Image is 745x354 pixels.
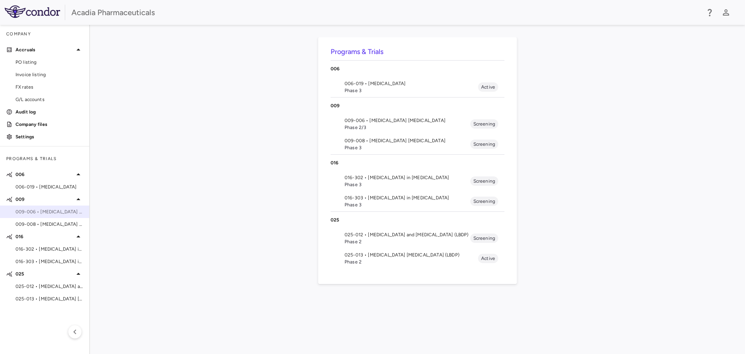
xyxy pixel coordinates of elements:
[345,80,478,87] span: 006-019 • [MEDICAL_DATA]
[16,233,74,240] p: 016
[331,98,504,114] div: 009
[345,201,470,208] span: Phase 3
[16,221,83,228] span: 009-008 • [MEDICAL_DATA] [MEDICAL_DATA]
[16,270,74,277] p: 025
[16,246,83,253] span: 016-302 • [MEDICAL_DATA] in [MEDICAL_DATA]
[16,59,83,66] span: PO listing
[470,235,498,242] span: Screening
[331,134,504,154] li: 009-008 • [MEDICAL_DATA] [MEDICAL_DATA]Phase 3Screening
[16,283,83,290] span: 025-012 • [MEDICAL_DATA] and [MEDICAL_DATA] (LBDP)
[16,96,83,103] span: G/L accounts
[345,144,470,151] span: Phase 3
[345,258,478,265] span: Phase 2
[331,61,504,77] div: 006
[16,295,83,302] span: 025-013 • [MEDICAL_DATA] [MEDICAL_DATA] (LBDP)
[331,155,504,171] div: 016
[331,228,504,248] li: 025-012 • [MEDICAL_DATA] and [MEDICAL_DATA] (LBDP)Phase 2Screening
[470,198,498,205] span: Screening
[345,87,478,94] span: Phase 3
[71,7,700,18] div: Acadia Pharmaceuticals
[478,255,498,262] span: Active
[16,258,83,265] span: 016-303 • [MEDICAL_DATA] in [MEDICAL_DATA]
[331,102,504,109] p: 009
[331,248,504,269] li: 025-013 • [MEDICAL_DATA] [MEDICAL_DATA] (LBDP)Phase 2Active
[331,47,504,57] h6: Programs & Trials
[478,84,498,91] span: Active
[16,46,74,53] p: Accruals
[331,212,504,228] div: 025
[331,191,504,211] li: 016-303 • [MEDICAL_DATA] in [MEDICAL_DATA]Phase 3Screening
[5,5,60,18] img: logo-full-SnFGN8VE.png
[470,178,498,185] span: Screening
[345,117,470,124] span: 009-006 • [MEDICAL_DATA] [MEDICAL_DATA]
[331,216,504,223] p: 025
[16,196,74,203] p: 009
[16,183,83,190] span: 006-019 • [MEDICAL_DATA]
[331,171,504,191] li: 016-302 • [MEDICAL_DATA] in [MEDICAL_DATA]Phase 3Screening
[16,108,83,115] p: Audit log
[345,194,470,201] span: 016-303 • [MEDICAL_DATA] in [MEDICAL_DATA]
[345,231,470,238] span: 025-012 • [MEDICAL_DATA] and [MEDICAL_DATA] (LBDP)
[345,124,470,131] span: Phase 2/3
[470,120,498,127] span: Screening
[331,114,504,134] li: 009-006 • [MEDICAL_DATA] [MEDICAL_DATA]Phase 2/3Screening
[345,251,478,258] span: 025-013 • [MEDICAL_DATA] [MEDICAL_DATA] (LBDP)
[16,71,83,78] span: Invoice listing
[345,174,470,181] span: 016-302 • [MEDICAL_DATA] in [MEDICAL_DATA]
[16,121,83,128] p: Company files
[470,141,498,148] span: Screening
[345,137,470,144] span: 009-008 • [MEDICAL_DATA] [MEDICAL_DATA]
[16,84,83,91] span: FX rates
[345,181,470,188] span: Phase 3
[331,77,504,97] li: 006-019 • [MEDICAL_DATA]Phase 3Active
[345,238,470,245] span: Phase 2
[331,65,504,72] p: 006
[16,208,83,215] span: 009-006 • [MEDICAL_DATA] [MEDICAL_DATA]
[331,159,504,166] p: 016
[16,133,83,140] p: Settings
[16,171,74,178] p: 006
